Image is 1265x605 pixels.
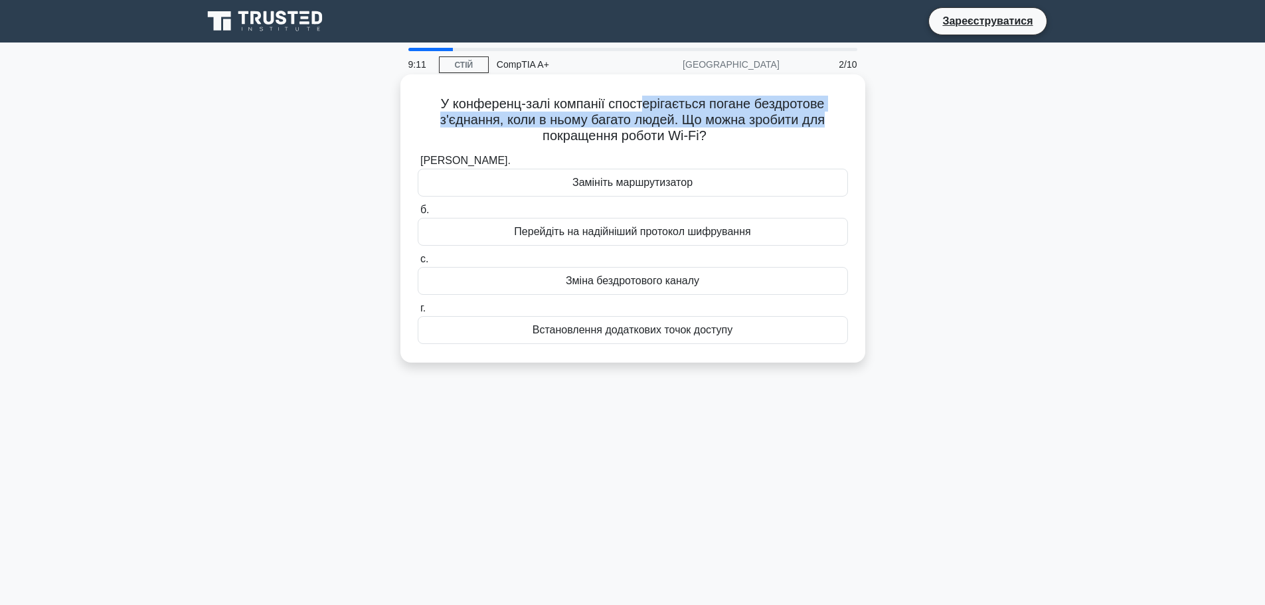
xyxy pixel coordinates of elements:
[934,13,1041,29] a: Зареєструватися
[420,302,426,313] font: г.
[440,96,825,143] font: У конференц-залі компанії спостерігається погане бездротове з'єднання, коли в ньому багато людей....
[455,60,473,70] font: СТІЙ
[566,275,699,286] font: Зміна бездротового каналу
[514,226,750,237] font: Перейдіть на надійніший протокол шифрування
[683,59,780,70] font: [GEOGRAPHIC_DATA]
[439,56,489,73] a: СТІЙ
[497,59,549,70] font: CompTIA A+
[533,324,732,335] font: Встановлення додаткових точок доступу
[420,253,428,264] font: с.
[839,59,857,70] font: 2/10
[420,204,430,215] font: б.
[572,177,693,188] font: Замініть маршрутизатор
[420,155,511,166] font: [PERSON_NAME].
[942,15,1033,27] font: Зареєструватися
[408,59,426,70] font: 9:11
